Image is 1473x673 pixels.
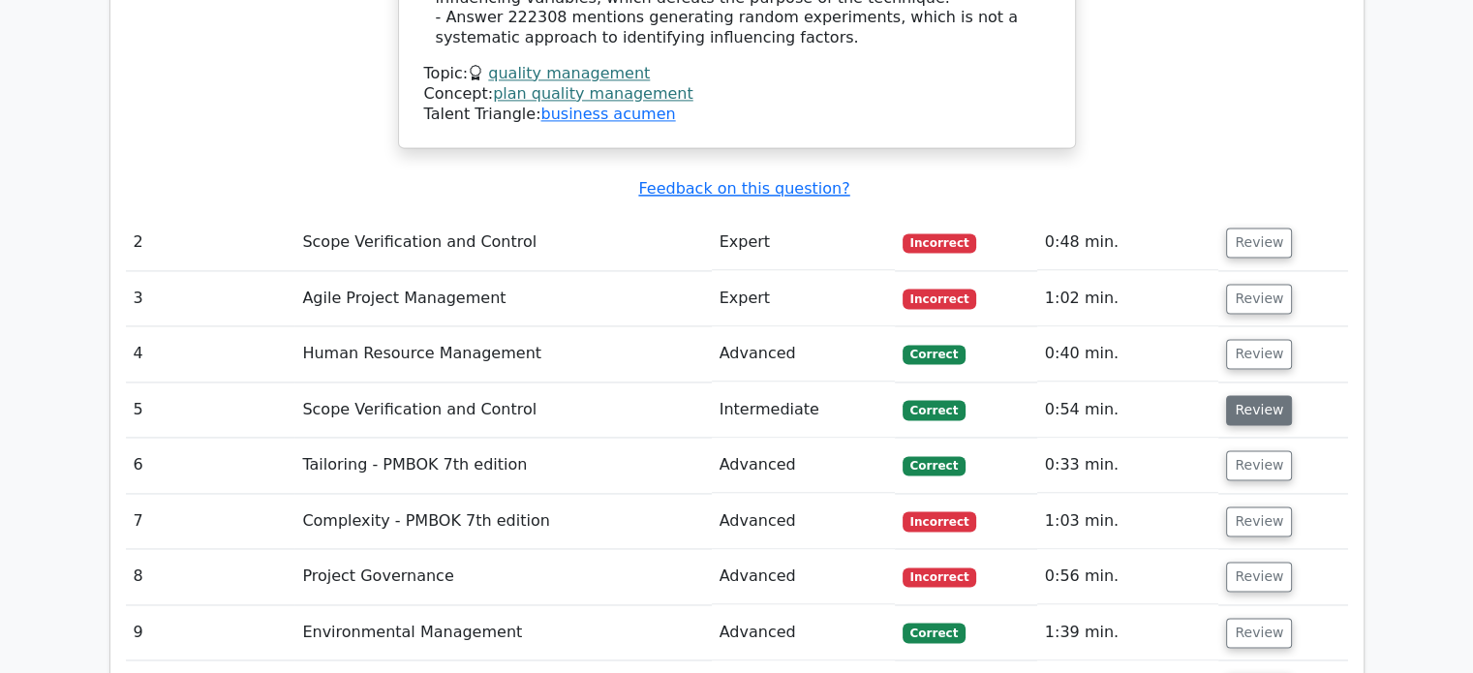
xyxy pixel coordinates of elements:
[638,179,849,198] a: Feedback on this question?
[488,64,650,82] a: quality management
[1226,395,1292,425] button: Review
[712,438,895,493] td: Advanced
[294,271,711,326] td: Agile Project Management
[903,345,966,364] span: Correct
[424,64,1050,84] div: Topic:
[126,605,295,660] td: 9
[1226,450,1292,480] button: Review
[126,215,295,270] td: 2
[903,400,966,419] span: Correct
[126,494,295,549] td: 7
[126,326,295,382] td: 4
[126,549,295,604] td: 8
[294,382,711,438] td: Scope Verification and Control
[1226,562,1292,592] button: Review
[126,271,295,326] td: 3
[712,605,895,660] td: Advanced
[493,84,693,103] a: plan quality management
[712,549,895,604] td: Advanced
[1226,228,1292,258] button: Review
[712,271,895,326] td: Expert
[294,438,711,493] td: Tailoring - PMBOK 7th edition
[1037,215,1219,270] td: 0:48 min.
[1226,284,1292,314] button: Review
[1226,339,1292,369] button: Review
[540,105,675,123] a: business acumen
[1037,549,1219,604] td: 0:56 min.
[1037,382,1219,438] td: 0:54 min.
[903,456,966,475] span: Correct
[1226,618,1292,648] button: Review
[294,215,711,270] td: Scope Verification and Control
[294,494,711,549] td: Complexity - PMBOK 7th edition
[712,215,895,270] td: Expert
[712,494,895,549] td: Advanced
[294,549,711,604] td: Project Governance
[424,64,1050,124] div: Talent Triangle:
[903,567,977,587] span: Incorrect
[712,382,895,438] td: Intermediate
[294,605,711,660] td: Environmental Management
[903,511,977,531] span: Incorrect
[1037,438,1219,493] td: 0:33 min.
[1226,506,1292,536] button: Review
[903,233,977,253] span: Incorrect
[903,623,966,642] span: Correct
[294,326,711,382] td: Human Resource Management
[1037,326,1219,382] td: 0:40 min.
[126,382,295,438] td: 5
[1037,494,1219,549] td: 1:03 min.
[712,326,895,382] td: Advanced
[126,438,295,493] td: 6
[424,84,1050,105] div: Concept:
[1037,605,1219,660] td: 1:39 min.
[903,289,977,308] span: Incorrect
[1037,271,1219,326] td: 1:02 min.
